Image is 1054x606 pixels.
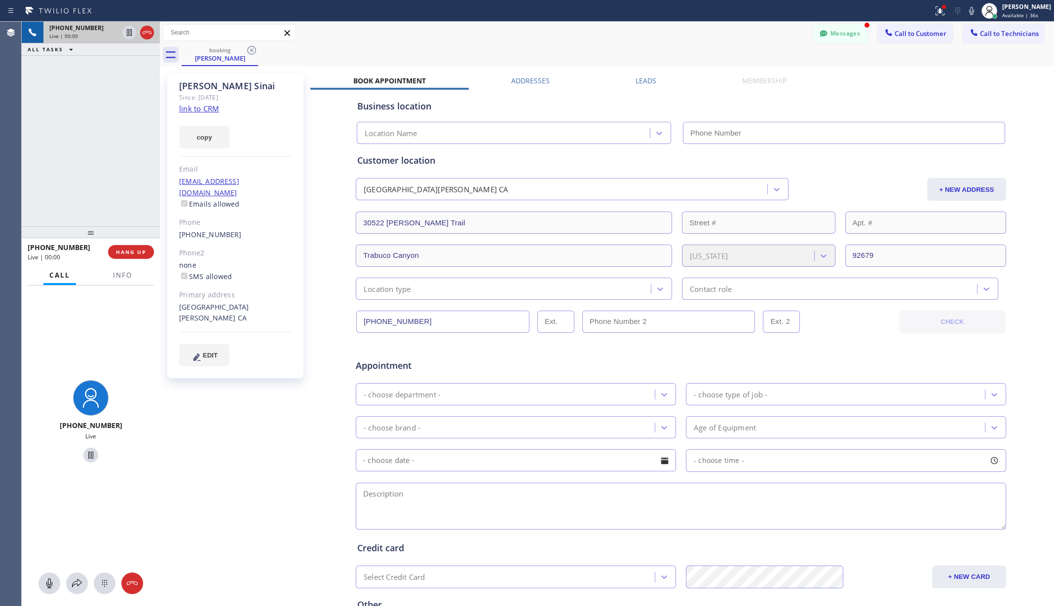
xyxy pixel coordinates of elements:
[28,253,60,261] span: Live | 00:00
[582,311,755,333] input: Phone Number 2
[94,572,115,594] button: Open dialpad
[22,43,83,55] button: ALL TASKS
[116,249,146,255] span: HANG UP
[179,248,292,259] div: Phone2
[694,422,756,433] div: Age of Equipment
[683,122,1005,144] input: Phone Number
[179,126,229,148] button: copy
[121,572,143,594] button: Hang up
[356,449,676,471] input: - choose date -
[179,230,242,239] a: [PHONE_NUMBER]
[357,541,1005,555] div: Credit card
[183,44,257,65] div: Julie Sinai
[742,76,787,85] label: Membership
[179,272,232,281] label: SMS allowed
[763,311,800,333] input: Ext. 2
[43,266,76,285] button: Call
[511,76,550,85] label: Addresses
[108,245,154,259] button: HANG UP
[66,572,88,594] button: Open directory
[365,128,417,139] div: Location Name
[694,456,744,465] span: - choose time -
[38,572,60,594] button: Mute
[813,24,867,43] button: Messages
[357,100,1005,113] div: Business location
[364,184,509,195] div: [GEOGRAPHIC_DATA][PERSON_NAME] CA
[28,46,63,53] span: ALL TASKS
[636,76,656,85] label: Leads
[845,212,1007,234] input: Apt. #
[181,273,188,279] input: SMS allowed
[179,164,292,175] div: Email
[179,302,292,324] div: [GEOGRAPHIC_DATA][PERSON_NAME] CA
[899,311,1006,333] button: CHECK
[203,352,218,359] span: EDIT
[179,92,292,103] div: Since: [DATE]
[353,76,426,85] label: Book Appointment
[356,245,672,267] input: City
[179,199,240,209] label: Emails allowed
[980,29,1039,38] span: Call to Technicians
[682,212,835,234] input: Street #
[183,54,257,63] div: [PERSON_NAME]
[140,26,154,39] button: Hang up
[364,571,425,583] div: Select Credit Card
[179,80,292,92] div: [PERSON_NAME] Sinai
[895,29,946,38] span: Call to Customer
[356,212,672,234] input: Address
[364,283,411,294] div: Location type
[1002,12,1038,19] span: Available | 36s
[179,260,292,283] div: none
[932,566,1006,588] button: + NEW CARD
[107,266,138,285] button: Info
[28,243,90,252] span: [PHONE_NUMBER]
[927,178,1006,201] button: + NEW ADDRESS
[179,217,292,228] div: Phone
[845,245,1007,267] input: ZIP
[877,24,953,43] button: Call to Customer
[49,33,78,39] span: Live | 00:00
[357,154,1005,167] div: Customer location
[83,448,98,463] button: Hold Customer
[163,25,296,40] input: Search
[49,271,70,280] span: Call
[60,421,122,430] span: [PHONE_NUMBER]
[179,104,219,113] a: link to CRM
[179,177,239,197] a: [EMAIL_ADDRESS][DOMAIN_NAME]
[179,289,292,301] div: Primary address
[364,389,441,400] div: - choose department -
[113,271,132,280] span: Info
[694,389,767,400] div: - choose type of job -
[965,4,979,18] button: Mute
[183,46,257,54] div: booking
[356,359,571,372] span: Appointment
[179,344,229,366] button: EDIT
[537,311,574,333] input: Ext.
[181,200,188,207] input: Emails allowed
[85,432,96,440] span: Live
[356,311,529,333] input: Phone Number
[690,283,732,294] div: Contact role
[1002,2,1051,11] div: [PERSON_NAME]
[364,422,420,433] div: - choose brand -
[122,26,136,39] button: Hold Customer
[963,24,1044,43] button: Call to Technicians
[49,24,104,32] span: [PHONE_NUMBER]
